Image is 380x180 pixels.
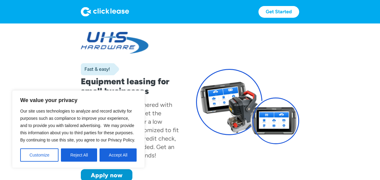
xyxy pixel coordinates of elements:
[81,66,110,72] div: Fast & easy!
[12,90,145,168] div: We value your privacy
[81,76,184,96] h1: Equipment leasing for small businesses
[81,7,129,17] img: Logo
[100,148,137,162] button: Accept All
[20,97,137,104] p: We value your privacy
[258,6,299,18] a: Get Started
[61,148,97,162] button: Reject All
[20,148,59,162] button: Customize
[20,109,135,142] span: Our site uses technologies to analyze and record activity for purposes such as compliance to impr...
